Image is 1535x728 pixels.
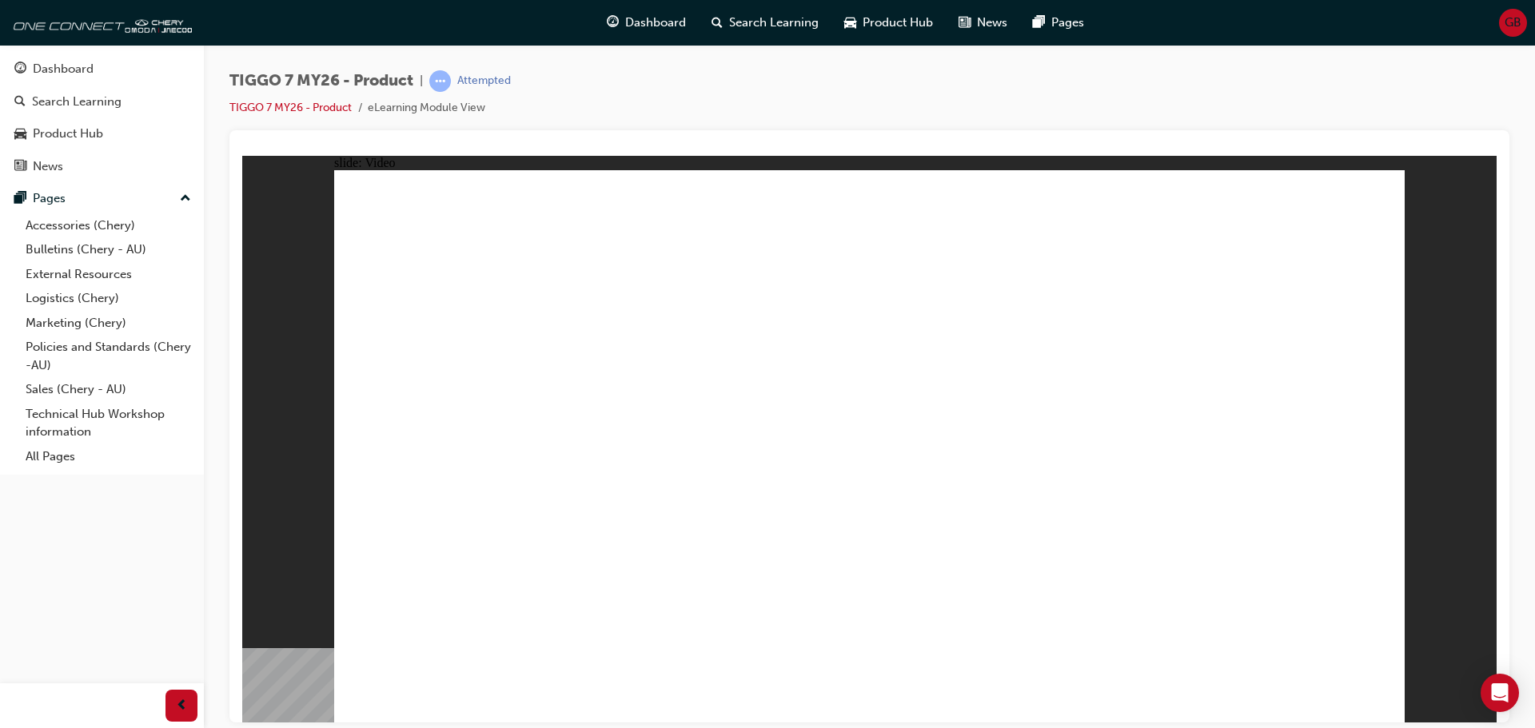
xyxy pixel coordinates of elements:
[1051,14,1084,32] span: Pages
[729,14,819,32] span: Search Learning
[176,696,188,716] span: prev-icon
[19,377,197,402] a: Sales (Chery - AU)
[180,189,191,209] span: up-icon
[19,286,197,311] a: Logistics (Chery)
[368,99,485,117] li: eLearning Module View
[946,6,1020,39] a: news-iconNews
[33,189,66,208] div: Pages
[14,160,26,174] span: news-icon
[14,192,26,206] span: pages-icon
[6,152,197,181] a: News
[6,87,197,117] a: Search Learning
[844,13,856,33] span: car-icon
[229,101,352,114] a: TIGGO 7 MY26 - Product
[229,72,413,90] span: TIGGO 7 MY26 - Product
[19,213,197,238] a: Accessories (Chery)
[14,127,26,141] span: car-icon
[420,72,423,90] span: |
[8,6,192,38] img: oneconnect
[594,6,699,39] a: guage-iconDashboard
[1020,6,1097,39] a: pages-iconPages
[6,184,197,213] button: Pages
[1505,14,1521,32] span: GB
[1481,674,1519,712] div: Open Intercom Messenger
[33,125,103,143] div: Product Hub
[19,262,197,287] a: External Resources
[19,237,197,262] a: Bulletins (Chery - AU)
[19,444,197,469] a: All Pages
[699,6,831,39] a: search-iconSearch Learning
[19,335,197,377] a: Policies and Standards (Chery -AU)
[32,93,122,111] div: Search Learning
[607,13,619,33] span: guage-icon
[712,13,723,33] span: search-icon
[14,95,26,109] span: search-icon
[33,60,94,78] div: Dashboard
[625,14,686,32] span: Dashboard
[6,54,197,84] a: Dashboard
[429,70,451,92] span: learningRecordVerb_ATTEMPT-icon
[19,402,197,444] a: Technical Hub Workshop information
[33,157,63,176] div: News
[1499,9,1527,37] button: GB
[1033,13,1045,33] span: pages-icon
[457,74,511,89] div: Attempted
[831,6,946,39] a: car-iconProduct Hub
[863,14,933,32] span: Product Hub
[977,14,1007,32] span: News
[6,119,197,149] a: Product Hub
[6,51,197,184] button: DashboardSearch LearningProduct HubNews
[19,311,197,336] a: Marketing (Chery)
[959,13,971,33] span: news-icon
[14,62,26,77] span: guage-icon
